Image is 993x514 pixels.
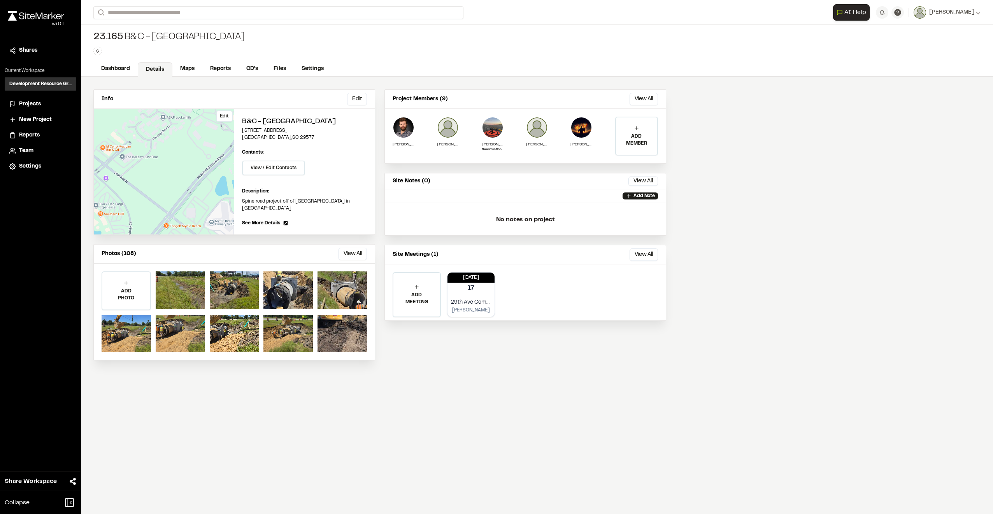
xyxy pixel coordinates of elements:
button: View All [339,248,367,260]
h2: B&C - [GEOGRAPHIC_DATA] [242,117,367,127]
p: [GEOGRAPHIC_DATA] , SC 29577 [242,134,367,141]
p: Site Meetings (1) [393,250,439,259]
p: Add Note [633,192,655,199]
button: View All [630,93,658,105]
p: ADD PHOTO [102,288,150,302]
p: [PERSON_NAME] III [570,142,592,147]
p: Contacts: [242,149,264,156]
a: CD's [239,61,266,76]
p: 17 [468,283,475,294]
div: B&C - [GEOGRAPHIC_DATA] [93,31,245,44]
button: View All [628,177,658,186]
p: ADD MEMBER [616,133,657,147]
h3: Development Resource Group [9,80,72,87]
span: See More Details [242,220,280,227]
a: Team [9,147,72,155]
button: View / Edit Contacts [242,161,305,175]
a: Settings [294,61,332,76]
img: William Bartholomew [393,117,414,138]
p: [PERSON_NAME] [451,307,492,314]
img: Zach Thompson [482,117,504,138]
button: Edit [216,110,233,122]
a: Files [266,61,294,76]
span: New Project [19,115,52,124]
img: Thomas J. Anderson III [570,117,592,138]
p: [DATE] [447,274,495,281]
div: Oh geez...please don't... [8,21,64,28]
img: User [914,6,926,19]
span: Shares [19,46,37,55]
p: Photos (108) [102,250,136,258]
span: Projects [19,100,41,108]
p: Construction Manager [482,147,504,152]
a: Maps [172,61,202,76]
button: Edit Tags [93,47,102,55]
img: Jason Hager [437,117,459,138]
img: rebrand.png [8,11,64,21]
button: Search [93,6,107,19]
span: Settings [19,162,41,171]
span: 23.165 [93,31,123,44]
p: Project Members (9) [393,95,448,103]
p: [PERSON_NAME] [526,142,548,147]
span: [PERSON_NAME] [929,8,974,17]
a: Reports [9,131,72,140]
a: Reports [202,61,239,76]
a: Shares [9,46,72,55]
p: ADD MEETING [393,292,440,306]
a: Projects [9,100,72,108]
p: [PERSON_NAME] [482,142,504,147]
button: [PERSON_NAME] [914,6,981,19]
p: Info [102,95,113,103]
span: Collapse [5,498,30,507]
a: New Project [9,115,72,124]
button: View All [630,248,658,261]
div: Open AI Assistant [833,4,873,21]
p: [PERSON_NAME] [393,142,414,147]
p: No notes on project [391,207,660,232]
p: Description: [242,188,367,195]
span: Reports [19,131,40,140]
a: Dashboard [93,61,138,76]
p: Current Workspace [5,67,76,74]
img: Austin Graham [526,117,548,138]
span: AI Help [844,8,866,17]
button: Edit [347,93,367,105]
a: Settings [9,162,72,171]
a: Details [138,62,172,77]
p: Site Notes (0) [393,177,430,185]
p: [STREET_ADDRESS] [242,127,367,134]
button: Open AI Assistant [833,4,870,21]
p: 29th Ave Comm Ctr. [451,298,492,307]
span: Team [19,147,33,155]
p: Spine road project off of [GEOGRAPHIC_DATA] in [GEOGRAPHIC_DATA] [242,198,367,212]
span: Share Workspace [5,477,57,486]
p: [PERSON_NAME] [437,142,459,147]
